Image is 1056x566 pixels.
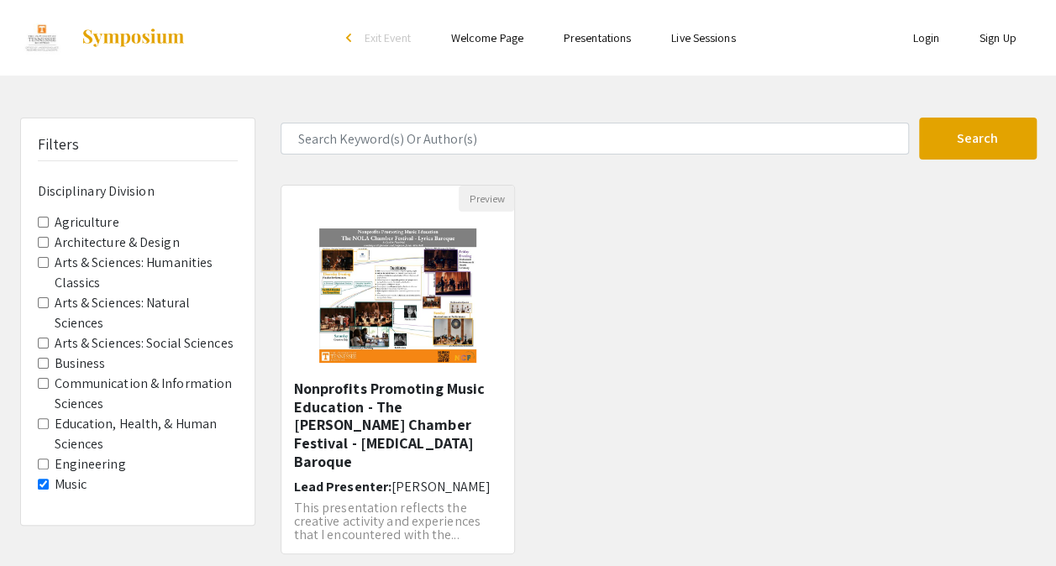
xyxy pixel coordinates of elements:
h6: Lead Presenter: [294,479,502,495]
div: arrow_back_ios [346,33,356,43]
a: Welcome Page [451,30,523,45]
label: Arts & Sciences: Social Sciences [55,333,234,354]
h6: Disciplinary Division [38,183,238,199]
a: Discovery Day 2024 [20,17,187,59]
a: Login [912,30,939,45]
label: Education, Health, & Human Sciences [55,414,238,454]
img: Discovery Day 2024 [20,17,65,59]
button: Search [919,118,1037,160]
span: This presentation reflects the creative activity and experiences that I encountered with the... [294,499,481,543]
a: Sign Up [980,30,1017,45]
label: Business [55,354,106,374]
label: Arts & Sciences: Natural Sciences [55,293,238,333]
label: Music [55,474,87,495]
div: Open Presentation <p>Nonprofits Promoting Music Education - The NOLA Chamber Festival - Lyrica Ba... [281,185,516,554]
label: Architecture & Design [55,233,180,253]
label: Engineering [55,454,126,474]
span: [PERSON_NAME] [391,478,491,495]
button: Preview [459,186,514,212]
iframe: Chat [13,490,71,553]
label: Agriculture [55,212,119,233]
span: Exit Event [365,30,411,45]
label: Arts & Sciences: Humanities Classics [55,253,238,293]
input: Search Keyword(s) Or Author(s) [281,123,909,155]
h5: Filters [38,135,80,154]
img: Symposium by ForagerOne [81,28,186,48]
img: <p>Nonprofits Promoting Music Education - The NOLA Chamber Festival - Lyrica Baroque</p> [302,212,493,380]
a: Presentations [564,30,631,45]
label: Communication & Information Sciences [55,374,238,414]
h5: Nonprofits Promoting Music Education - The [PERSON_NAME] Chamber Festival - [MEDICAL_DATA] Baroque [294,380,502,470]
a: Live Sessions [671,30,735,45]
